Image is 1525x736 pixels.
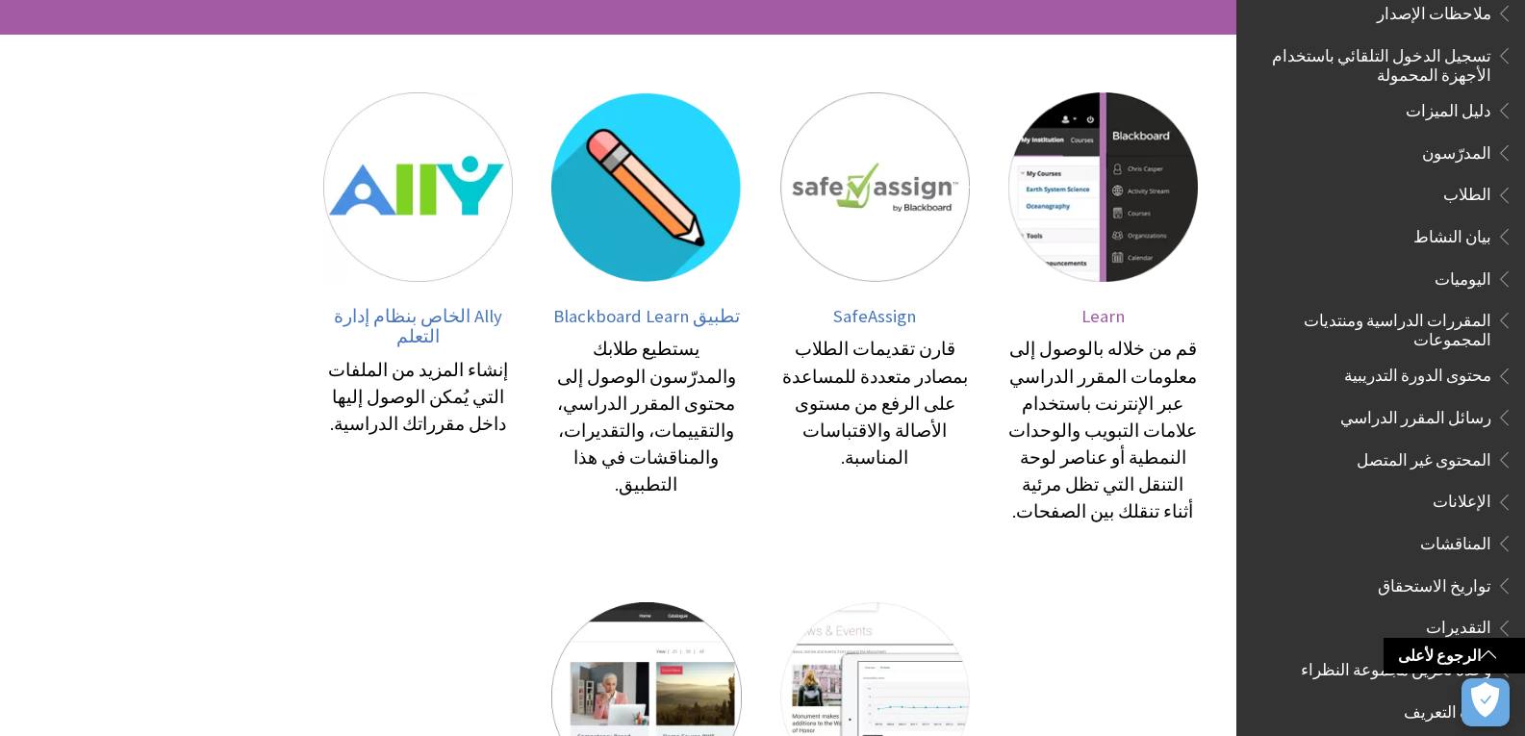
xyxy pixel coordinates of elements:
[1259,39,1491,85] span: تسجيل الدخول التلقائي باستخدام الأجهزة المحمولة
[1461,678,1510,726] button: فتح التفضيلات
[1259,304,1491,349] span: المقررات الدراسية ومنتديات المجموعات
[1344,360,1491,386] span: محتوى الدورة التدريبية
[1008,336,1198,524] div: قم من خلاله بالوصول إلى معلومات المقرر الدراسي عبر الإنترنت باستخدام علامات التبويب والوحدات النم...
[334,305,502,348] span: Ally الخاص بنظام إدارة التعلم
[780,92,970,282] img: SafeAssign
[1406,94,1491,120] span: دليل الميزات
[553,305,740,327] span: تطبيق Blackboard Learn
[780,336,970,470] div: قارن تقديمات الطلاب بمصادر متعددة للمساعدة على الرفع من مستوى الأصالة والاقتباسات المناسبة.
[551,92,741,282] img: تطبيق Blackboard Learn
[323,357,513,438] div: إنشاء المزيد من الملفات التي يُمكن الوصول إليها داخل مقرراتك الدراسية.
[1081,305,1125,327] span: Learn
[833,305,916,327] span: SafeAssign
[1340,401,1491,427] span: رسائل المقرر الدراسي
[1413,220,1491,246] span: بيان النشاط
[551,336,741,497] div: يستطيع طلابك والمدرّسون الوصول إلى محتوى المقرر الدراسي، والتقييمات، والتقديرات، والمناقشات في هذ...
[1422,137,1491,163] span: المدرّسون
[1443,179,1491,205] span: الطلاب
[1404,696,1491,722] span: ملف التعريف
[1008,92,1198,525] a: Learn Learn قم من خلاله بالوصول إلى معلومات المقرر الدراسي عبر الإنترنت باستخدام علامات التبويب و...
[1426,612,1491,638] span: التقديرات
[780,92,970,525] a: SafeAssign SafeAssign قارن تقديمات الطلاب بمصادر متعددة للمساعدة على الرفع من مستوى الأصالة والاق...
[1378,570,1491,596] span: تواريخ الاستحقاق
[1357,444,1491,470] span: المحتوى غير المتصل
[1384,638,1525,673] a: الرجوع لأعلى
[1301,653,1491,679] span: وحدة تخزين مجموعة النظراء
[1008,92,1198,282] img: Learn
[551,92,741,525] a: تطبيق Blackboard Learn تطبيق Blackboard Learn يستطيع طلابك والمدرّسون الوصول إلى محتوى المقرر الد...
[1420,527,1491,553] span: المناقشات
[323,92,513,282] img: Ally الخاص بنظام إدارة التعلم
[1433,486,1491,512] span: الإعلانات
[1435,263,1491,289] span: اليوميات
[323,92,513,525] a: Ally الخاص بنظام إدارة التعلم Ally الخاص بنظام إدارة التعلم إنشاء المزيد من الملفات التي يُمكن ال...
